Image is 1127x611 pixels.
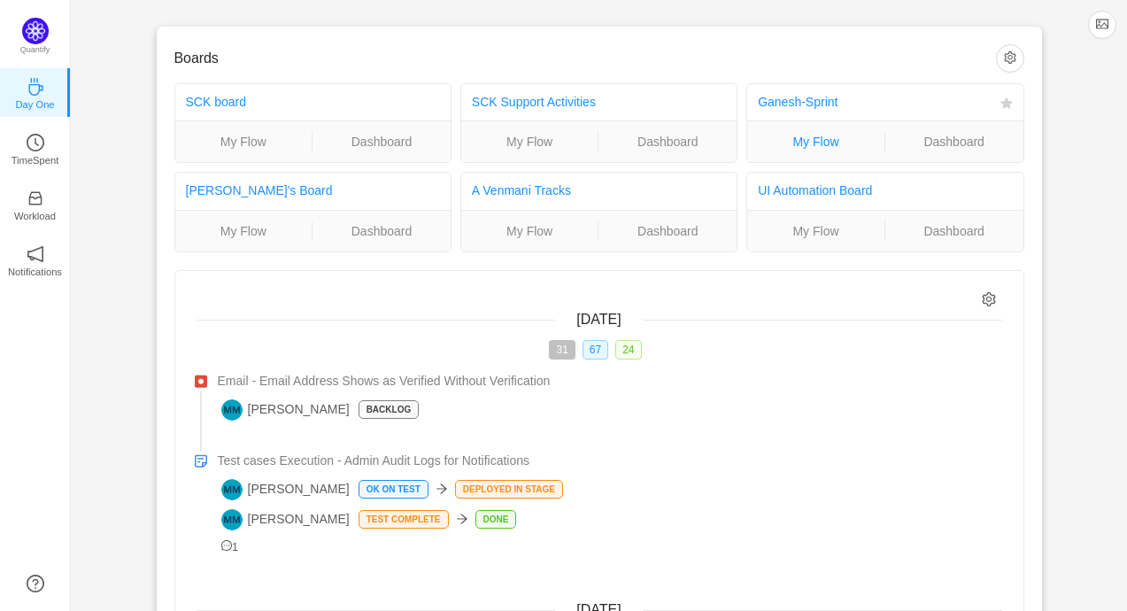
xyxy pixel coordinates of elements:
span: [PERSON_NAME] [221,479,350,500]
a: My Flow [175,221,313,241]
i: icon: setting [982,292,997,307]
a: Dashboard [885,221,1023,241]
a: icon: coffeeDay One [27,83,44,101]
i: icon: notification [27,245,44,263]
span: 31 [549,340,575,360]
img: MM [221,479,243,500]
p: Backlog [359,401,419,418]
i: icon: star [1000,97,1013,110]
span: Email - Email Address Shows as Verified Without Verification [218,372,551,391]
p: Workload [14,208,56,224]
a: icon: notificationNotifications [27,251,44,268]
a: My Flow [747,221,884,241]
img: Quantify [22,18,49,44]
i: icon: coffee [27,78,44,96]
a: A Venmani Tracks [472,183,571,197]
span: 67 [583,340,608,360]
p: Ok On Test [359,481,428,498]
i: icon: clock-circle [27,134,44,151]
a: My Flow [747,132,884,151]
a: My Flow [461,132,598,151]
a: Dashboard [313,221,451,241]
img: MM [221,509,243,530]
a: UI Automation Board [758,183,872,197]
i: icon: inbox [27,189,44,207]
a: Email - Email Address Shows as Verified Without Verification [218,372,1002,391]
p: Notifications [8,264,62,280]
a: SCK board [186,95,246,109]
i: icon: message [221,540,233,552]
a: My Flow [175,132,313,151]
h3: Boards [174,50,996,67]
img: MM [221,399,243,421]
i: icon: arrow-right [436,483,448,495]
span: [PERSON_NAME] [221,399,350,421]
a: icon: question-circle [27,575,44,592]
a: [PERSON_NAME]'s Board [186,183,333,197]
a: Dashboard [885,132,1023,151]
a: Dashboard [598,132,737,151]
a: icon: clock-circleTimeSpent [27,139,44,157]
p: Day One [15,97,54,112]
p: Done [476,511,516,528]
a: icon: inboxWorkload [27,195,44,213]
a: Dashboard [598,221,737,241]
i: icon: arrow-right [456,513,468,525]
p: TimeSpent [12,152,59,168]
span: 1 [221,541,239,553]
a: My Flow [461,221,598,241]
span: [PERSON_NAME] [221,509,350,530]
button: icon: picture [1088,11,1116,39]
span: Test cases Execution - Admin Audit Logs for Notifications [218,452,530,470]
p: Test complete [359,511,448,528]
a: Test cases Execution - Admin Audit Logs for Notifications [218,452,1002,470]
p: Quantify [20,44,50,57]
button: icon: setting [996,44,1024,73]
a: Ganesh-Sprint [758,95,838,109]
span: 24 [615,340,641,360]
p: Deployed in Stage [456,481,562,498]
span: [DATE] [576,312,621,327]
a: Dashboard [313,132,451,151]
a: SCK Support Activities [472,95,596,109]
